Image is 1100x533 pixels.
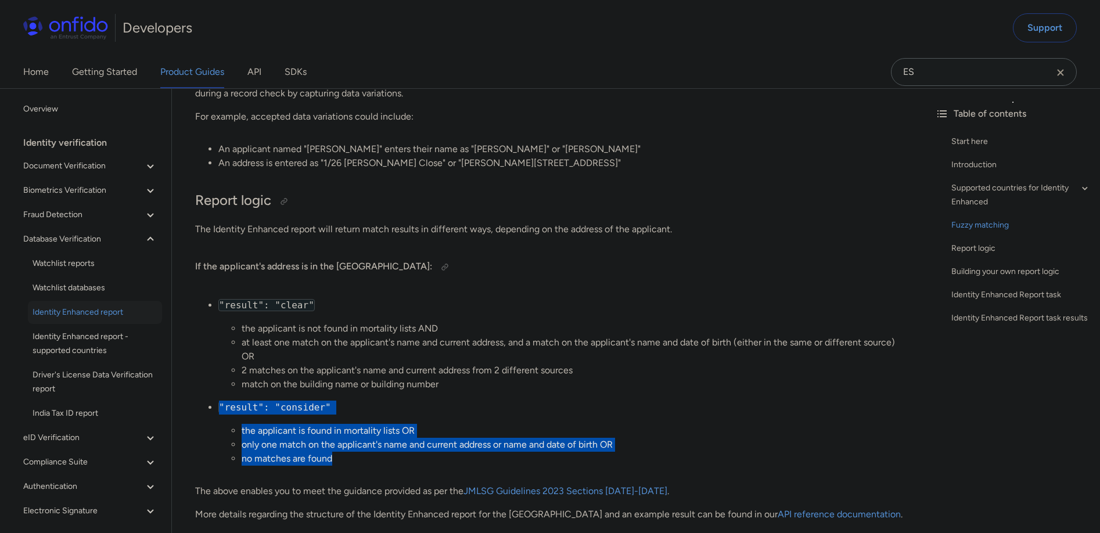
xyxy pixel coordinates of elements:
li: the applicant is not found in mortality lists AND [242,322,903,336]
button: Document Verification [19,154,162,178]
span: Identity Enhanced report - supported countries [33,330,157,358]
p: The above enables you to meet the guidance provided as per the . [195,484,903,498]
span: Authentication [23,480,143,494]
p: For example, accepted data variations could include: [195,110,903,124]
img: Onfido Logo [23,16,108,39]
code: "result": "consider" [218,401,332,413]
p: The Identity Enhanced report will return match results in different ways, depending on the addres... [195,222,903,236]
span: Fraud Detection [23,208,143,222]
button: Database Verification [19,228,162,251]
a: Getting Started [72,56,137,88]
button: Biometrics Verification [19,179,162,202]
div: Identity verification [23,131,167,154]
a: JMLSG Guidelines 2023 Sections [DATE]-[DATE] [463,485,667,496]
span: Document Verification [23,159,143,173]
a: Start here [951,135,1091,149]
svg: Clear search field button [1054,66,1067,80]
li: An address is entered as "1/26 [PERSON_NAME] Close" or "[PERSON_NAME][STREET_ADDRESS]" [218,156,903,170]
li: 2 matches on the applicant's name and current address from 2 different sources [242,363,903,377]
h1: Developers [123,19,192,37]
li: An applicant named "[PERSON_NAME]" enters their name as "[PERSON_NAME]" or "[PERSON_NAME]" [218,142,903,156]
p: More details regarding the structure of the Identity Enhanced report for the [GEOGRAPHIC_DATA] an... [195,507,903,521]
a: Watchlist databases [28,276,162,300]
button: Compliance Suite [19,451,162,474]
a: Driver's License Data Verification report [28,363,162,401]
a: SDKs [285,56,307,88]
span: Identity Enhanced report [33,305,157,319]
li: the applicant is found in mortality lists OR [242,424,903,438]
h2: Report logic [195,191,903,211]
span: Biometrics Verification [23,183,143,197]
a: Identity Enhanced report [28,301,162,324]
a: Product Guides [160,56,224,88]
span: Electronic Signature [23,504,143,518]
button: Electronic Signature [19,499,162,523]
span: Driver's License Data Verification report [33,368,157,396]
li: no matches are found [242,452,903,466]
a: India Tax ID report [28,402,162,425]
li: match on the building name or building number [242,377,903,391]
div: Table of contents [935,107,1091,121]
span: Database Verification [23,232,143,246]
li: only one match on the applicant's name and current address or name and date of birth OR [242,438,903,452]
a: Introduction [951,158,1091,172]
button: Authentication [19,475,162,498]
a: Building your own report logic [951,265,1091,279]
li: at least one match on the applicant's name and current address, and a match on the applicant's na... [242,336,903,363]
a: Identity Enhanced Report task results [951,311,1091,325]
a: Supported countries for Identity Enhanced [951,181,1091,209]
a: API [247,56,261,88]
input: Onfido search input field [891,58,1077,86]
a: Identity Enhanced Report task [951,288,1091,302]
code: "result": "clear" [218,299,315,311]
a: Fuzzy matching [951,218,1091,232]
h4: If the applicant's address is in the [GEOGRAPHIC_DATA]: [195,258,903,276]
a: Watchlist reports [28,252,162,275]
span: eID Verification [23,431,143,445]
span: Overview [23,102,157,116]
span: Compliance Suite [23,455,143,469]
a: API reference documentation [778,509,901,520]
a: Support [1013,13,1077,42]
a: Report logic [951,242,1091,255]
span: India Tax ID report [33,406,157,420]
span: Watchlist databases [33,281,157,295]
a: Overview [19,98,162,121]
a: Identity Enhanced report - supported countries [28,325,162,362]
button: Fraud Detection [19,203,162,226]
span: Watchlist reports [33,257,157,271]
a: Home [23,56,49,88]
button: eID Verification [19,426,162,449]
